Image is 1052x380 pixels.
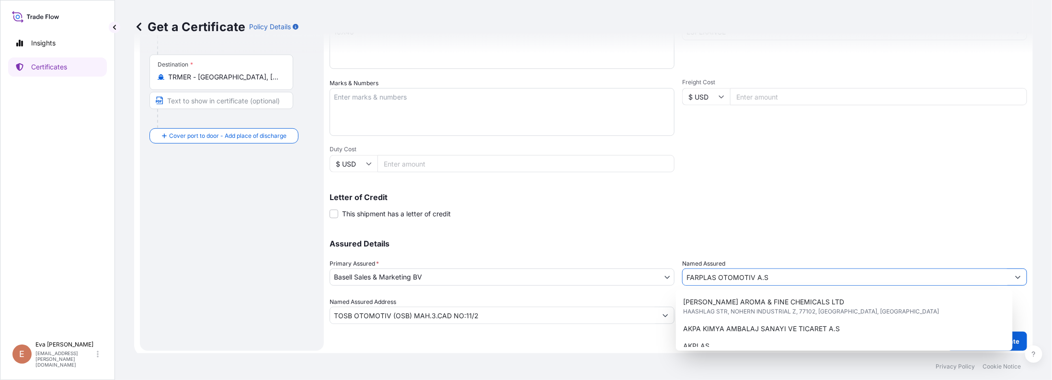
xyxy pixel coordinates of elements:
[684,307,939,316] span: HAASHLAG STR, NOHERN INDUSTRIAL Z, 77102, [GEOGRAPHIC_DATA], [GEOGRAPHIC_DATA]
[682,259,725,268] label: Named Assured
[330,145,675,153] span: Duty Cost
[35,350,95,368] p: [EMAIL_ADDRESS][PERSON_NAME][DOMAIN_NAME]
[149,92,293,109] input: Text to appear on certificate
[657,307,674,324] button: Show suggestions
[377,155,675,172] input: Enter amount
[158,61,193,68] div: Destination
[249,22,291,32] p: Policy Details
[342,209,451,219] span: This shipment has a letter of credit
[330,240,1027,247] p: Assured Details
[684,297,845,307] span: [PERSON_NAME] AROMA & FINE CHEMICALS LTD
[330,297,396,307] label: Named Assured Address
[330,193,1027,201] p: Letter of Credit
[334,272,422,282] span: Basell Sales & Marketing BV
[31,62,67,72] p: Certificates
[169,131,286,141] span: Cover port to door - Add place of discharge
[730,88,1027,105] input: Enter amount
[330,78,378,88] label: Marks & Numbers
[134,19,245,34] p: Get a Certificate
[35,341,95,348] p: Eva [PERSON_NAME]
[684,341,710,351] span: AKPLAS
[330,307,657,324] input: Named Assured Address
[983,363,1021,370] p: Cookie Notice
[936,363,975,370] p: Privacy Policy
[20,349,25,359] span: E
[168,72,281,82] input: Destination
[684,324,840,334] span: AKPA KIMYA AMBALAJ SANAYI VE TICARET A.S
[31,38,56,48] p: Insights
[1009,268,1027,286] button: Show suggestions
[330,259,379,268] span: Primary Assured
[683,268,1009,286] input: Assured Name
[682,78,1027,86] span: Freight Cost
